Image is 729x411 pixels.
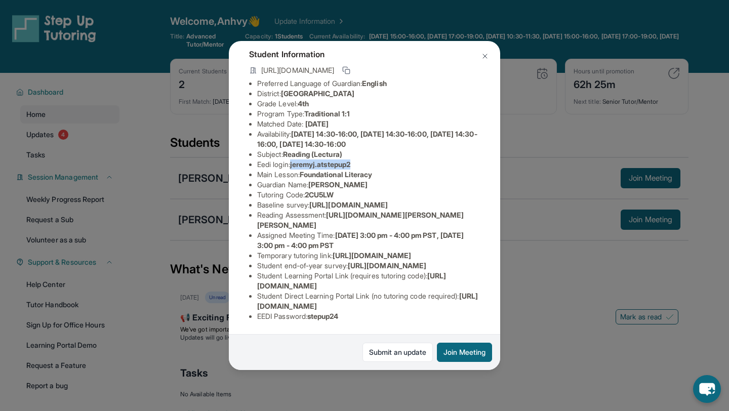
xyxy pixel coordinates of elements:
[298,99,309,108] span: 4th
[308,180,368,189] span: [PERSON_NAME]
[257,149,480,159] li: Subject :
[437,343,492,362] button: Join Meeting
[257,311,480,321] li: EEDI Password :
[257,119,480,129] li: Matched Date:
[257,99,480,109] li: Grade Level:
[257,109,480,119] li: Program Type:
[348,261,426,270] span: [URL][DOMAIN_NAME]
[257,230,480,251] li: Assigned Meeting Time :
[249,48,480,60] h4: Student Information
[693,375,721,403] button: chat-button
[281,89,354,98] span: [GEOGRAPHIC_DATA]
[333,251,411,260] span: [URL][DOMAIN_NAME]
[481,52,489,60] img: Close Icon
[257,231,464,250] span: [DATE] 3:00 pm - 4:00 pm PST, [DATE] 3:00 pm - 4:00 pm PST
[257,251,480,261] li: Temporary tutoring link :
[257,89,480,99] li: District:
[261,65,334,75] span: [URL][DOMAIN_NAME]
[257,271,480,291] li: Student Learning Portal Link (requires tutoring code) :
[307,312,339,320] span: stepup24
[300,170,372,179] span: Foundational Literacy
[257,210,480,230] li: Reading Assessment :
[257,211,464,229] span: [URL][DOMAIN_NAME][PERSON_NAME][PERSON_NAME]
[257,261,480,271] li: Student end-of-year survey :
[290,160,350,169] span: jeremyj.atstepup2
[362,343,433,362] a: Submit an update
[362,79,387,88] span: English
[283,150,342,158] span: Reading (Lectura)
[309,200,388,209] span: [URL][DOMAIN_NAME]
[257,159,480,170] li: Eedi login :
[305,119,329,128] span: [DATE]
[257,291,480,311] li: Student Direct Learning Portal Link (no tutoring code required) :
[257,190,480,200] li: Tutoring Code :
[257,129,480,149] li: Availability:
[257,78,480,89] li: Preferred Language of Guardian:
[257,200,480,210] li: Baseline survey :
[257,180,480,190] li: Guardian Name :
[257,130,477,148] span: [DATE] 14:30-16:00, [DATE] 14:30-16:00, [DATE] 14:30-16:00, [DATE] 14:30-16:00
[304,109,350,118] span: Traditional 1:1
[305,190,334,199] span: 2CU5LW
[340,64,352,76] button: Copy link
[257,170,480,180] li: Main Lesson :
